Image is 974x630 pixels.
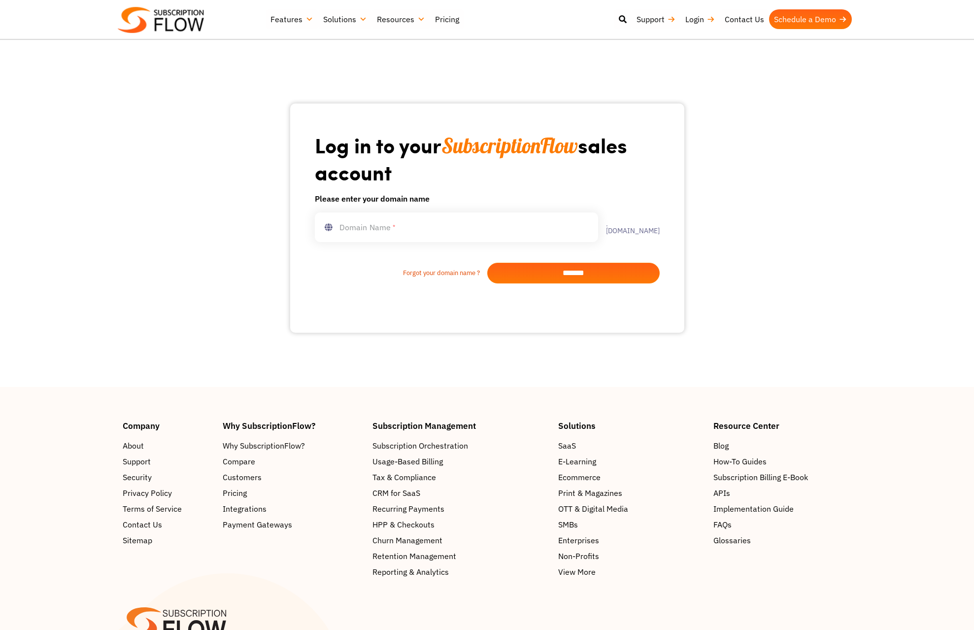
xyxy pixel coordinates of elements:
[372,440,549,452] a: Subscription Orchestration
[223,455,363,467] a: Compare
[713,534,751,546] span: Glossaries
[372,9,430,29] a: Resources
[315,193,660,205] h6: Please enter your domain name
[558,519,704,530] a: SMBs
[720,9,769,29] a: Contact Us
[558,566,704,578] a: View More
[558,550,599,562] span: Non-Profits
[430,9,464,29] a: Pricing
[315,132,660,185] h1: Log in to your sales account
[713,455,767,467] span: How-To Guides
[713,503,851,515] a: Implementation Guide
[372,566,449,578] span: Reporting & Analytics
[713,503,794,515] span: Implementation Guide
[123,440,144,452] span: About
[713,487,851,499] a: APIs
[123,534,213,546] a: Sitemap
[223,503,267,515] span: Integrations
[558,566,596,578] span: View More
[372,534,549,546] a: Churn Management
[123,440,213,452] a: About
[713,471,851,483] a: Subscription Billing E-Book
[372,550,549,562] a: Retention Management
[372,519,549,530] a: HPP & Checkouts
[769,9,852,29] a: Schedule a Demo
[558,471,601,483] span: Ecommerce
[372,455,443,467] span: Usage-Based Billing
[372,471,436,483] span: Tax & Compliance
[558,455,704,467] a: E-Learning
[372,471,549,483] a: Tax & Compliance
[223,440,305,452] span: Why SubscriptionFlow?
[123,487,172,499] span: Privacy Policy
[558,421,704,430] h4: Solutions
[558,550,704,562] a: Non-Profits
[318,9,372,29] a: Solutions
[598,220,660,234] label: .[DOMAIN_NAME]
[223,440,363,452] a: Why SubscriptionFlow?
[372,421,549,430] h4: Subscription Management
[632,9,680,29] a: Support
[123,421,213,430] h4: Company
[558,440,704,452] a: SaaS
[223,487,363,499] a: Pricing
[713,519,851,530] a: FAQs
[372,487,549,499] a: CRM for SaaS
[315,268,487,278] a: Forgot your domain name ?
[123,534,152,546] span: Sitemap
[713,471,808,483] span: Subscription Billing E-Book
[713,421,851,430] h4: Resource Center
[558,519,578,530] span: SMBs
[713,440,729,452] span: Blog
[558,534,599,546] span: Enterprises
[123,503,182,515] span: Terms of Service
[266,9,318,29] a: Features
[558,503,704,515] a: OTT & Digital Media
[558,471,704,483] a: Ecommerce
[223,455,255,467] span: Compare
[123,471,213,483] a: Security
[713,487,730,499] span: APIs
[441,133,578,159] span: SubscriptionFlow
[223,519,292,530] span: Payment Gateways
[123,519,213,530] a: Contact Us
[558,487,704,499] a: Print & Magazines
[558,440,576,452] span: SaaS
[372,550,456,562] span: Retention Management
[713,534,851,546] a: Glossaries
[372,534,442,546] span: Churn Management
[123,455,151,467] span: Support
[372,455,549,467] a: Usage-Based Billing
[372,487,420,499] span: CRM for SaaS
[123,519,162,530] span: Contact Us
[118,7,204,33] img: Subscriptionflow
[713,519,732,530] span: FAQs
[372,519,435,530] span: HPP & Checkouts
[223,471,262,483] span: Customers
[713,455,851,467] a: How-To Guides
[372,566,549,578] a: Reporting & Analytics
[558,534,704,546] a: Enterprises
[680,9,720,29] a: Login
[123,455,213,467] a: Support
[123,487,213,499] a: Privacy Policy
[223,487,247,499] span: Pricing
[558,455,596,467] span: E-Learning
[558,487,622,499] span: Print & Magazines
[223,503,363,515] a: Integrations
[372,503,549,515] a: Recurring Payments
[713,440,851,452] a: Blog
[372,503,444,515] span: Recurring Payments
[223,421,363,430] h4: Why SubscriptionFlow?
[123,471,152,483] span: Security
[223,519,363,530] a: Payment Gateways
[372,440,468,452] span: Subscription Orchestration
[558,503,628,515] span: OTT & Digital Media
[123,503,213,515] a: Terms of Service
[223,471,363,483] a: Customers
